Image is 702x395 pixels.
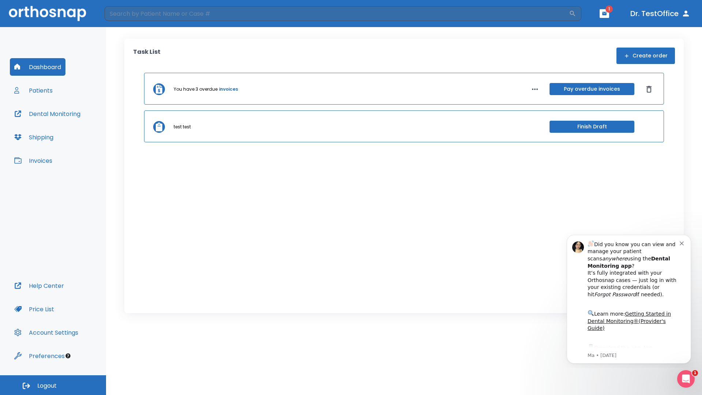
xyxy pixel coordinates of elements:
[627,7,693,20] button: Dr. TestOffice
[550,121,634,133] button: Finish Draft
[550,83,634,95] button: Pay overdue invoices
[32,115,124,152] div: Download the app: | ​ Let us know if you need help getting started!
[556,228,702,368] iframe: Intercom notifications message
[677,370,695,388] iframe: Intercom live chat
[65,353,71,359] div: Tooltip anchor
[10,82,57,99] button: Patients
[124,11,130,17] button: Dismiss notification
[10,324,83,341] button: Account Settings
[10,152,57,169] button: Invoices
[10,58,65,76] button: Dashboard
[219,86,238,93] a: invoices
[105,6,569,21] input: Search by Patient Name or Case #
[133,48,161,64] p: Task List
[10,128,58,146] button: Shipping
[692,370,698,376] span: 1
[10,300,58,318] button: Price List
[32,124,124,131] p: Message from Ma, sent 8w ago
[9,6,86,21] img: Orthosnap
[10,277,68,294] button: Help Center
[616,48,675,64] button: Create order
[10,347,69,365] button: Preferences
[605,5,613,13] span: 1
[37,382,57,390] span: Logout
[643,83,655,95] button: Dismiss
[174,86,218,93] p: You have 3 overdue
[32,117,97,130] a: App Store
[10,105,85,123] button: Dental Monitoring
[174,124,191,130] p: test test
